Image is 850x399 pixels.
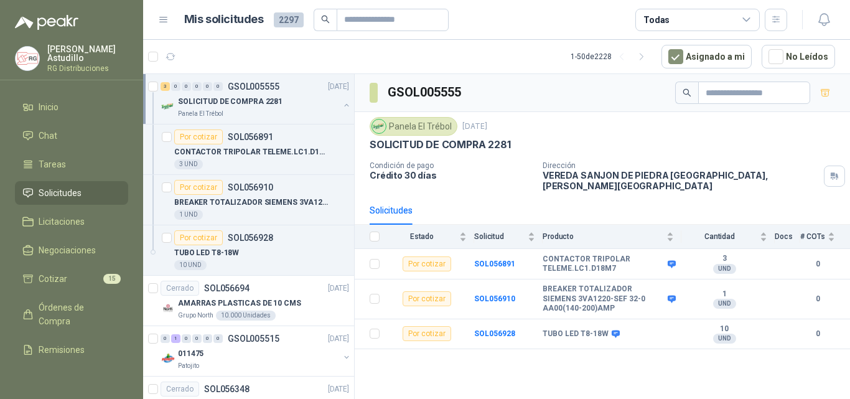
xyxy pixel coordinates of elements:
div: Cerrado [161,281,199,296]
div: 1 [171,334,180,343]
span: Solicitudes [39,186,82,200]
p: SOL056910 [228,183,273,192]
div: UND [713,264,736,274]
img: Company Logo [161,301,175,316]
div: 3 UND [174,159,203,169]
b: BREAKER TOTALIZADOR SIEMENS 3VA1220-SEF 32-0 AA00(140-200)AMP [543,284,665,314]
p: SOLICITUD DE COMPRA 2281 [370,138,511,151]
b: 0 [800,258,835,270]
p: CONTACTOR TRIPOLAR TELEME.LC1.D18M7 [174,146,329,158]
p: Dirección [543,161,819,170]
p: SOL056928 [228,233,273,242]
a: Por cotizarSOL056910BREAKER TOTALIZADOR SIEMENS 3VA1220-SEF 32-0 AA00(140-200)AMP1 UND [143,175,354,225]
div: Solicitudes [370,204,413,217]
a: Solicitudes [15,181,128,205]
b: 3 [681,254,767,264]
span: Tareas [39,157,66,171]
p: Condición de pago [370,161,533,170]
div: 0 [171,82,180,91]
div: UND [713,299,736,309]
div: 0 [192,82,202,91]
span: Inicio [39,100,58,114]
a: Cotizar15 [15,267,128,291]
th: Solicitud [474,225,543,249]
b: SOL056928 [474,329,515,338]
div: 3 [161,82,170,91]
span: Remisiones [39,343,85,357]
p: SOL056348 [204,385,250,393]
a: Chat [15,124,128,148]
div: Por cotizar [174,180,223,195]
span: Producto [543,232,664,241]
div: 0 [161,334,170,343]
a: Configuración [15,367,128,390]
p: [DATE] [462,121,487,133]
p: RG Distribuciones [47,65,128,72]
a: 3 0 0 0 0 0 GSOL005555[DATE] Company LogoSOLICITUD DE COMPRA 2281Panela El Trébol [161,79,352,119]
div: 1 - 50 de 2228 [571,47,652,67]
b: 1 [681,289,767,299]
b: 0 [800,328,835,340]
p: [PERSON_NAME] Astudillo [47,45,128,62]
span: Negociaciones [39,243,96,257]
div: 0 [213,82,223,91]
div: 10.000 Unidades [216,311,276,321]
p: SOLICITUD DE COMPRA 2281 [178,96,283,108]
p: AMARRAS PLASTICAS DE 10 CMS [178,298,301,309]
span: search [321,15,330,24]
th: Docs [775,225,800,249]
div: 1 UND [174,210,203,220]
span: # COTs [800,232,825,241]
p: GSOL005555 [228,82,279,91]
a: Remisiones [15,338,128,362]
a: SOL056910 [474,294,515,303]
div: Cerrado [161,382,199,397]
a: Por cotizarSOL056891CONTACTOR TRIPOLAR TELEME.LC1.D18M73 UND [143,124,354,175]
span: Licitaciones [39,215,85,228]
img: Company Logo [161,99,175,114]
p: TUBO LED T8-18W [174,247,239,259]
div: Por cotizar [403,291,451,306]
img: Company Logo [16,47,39,70]
div: 0 [192,334,202,343]
a: Negociaciones [15,238,128,262]
a: Por cotizarSOL056928TUBO LED T8-18W10 UND [143,225,354,276]
span: Cantidad [681,232,757,241]
div: 0 [182,82,191,91]
p: SOL056694 [204,284,250,293]
span: 2297 [274,12,304,27]
img: Company Logo [372,120,386,133]
button: Asignado a mi [661,45,752,68]
div: UND [713,334,736,344]
p: Patojito [178,361,199,371]
a: Inicio [15,95,128,119]
h1: Mis solicitudes [184,11,264,29]
div: 0 [203,82,212,91]
span: Solicitud [474,232,525,241]
span: Cotizar [39,272,67,286]
button: No Leídos [762,45,835,68]
p: [DATE] [328,383,349,395]
span: search [683,88,691,97]
p: [DATE] [328,81,349,93]
p: VEREDA SANJON DE PIEDRA [GEOGRAPHIC_DATA] , [PERSON_NAME][GEOGRAPHIC_DATA] [543,170,819,191]
div: Por cotizar [174,129,223,144]
th: Cantidad [681,225,775,249]
p: Grupo North [178,311,213,321]
a: Órdenes de Compra [15,296,128,333]
b: 0 [800,293,835,305]
div: 0 [213,334,223,343]
div: 0 [182,334,191,343]
div: Por cotizar [174,230,223,245]
p: 011475 [178,348,203,360]
b: 10 [681,324,767,334]
a: CerradoSOL056694[DATE] Company LogoAMARRAS PLASTICAS DE 10 CMSGrupo North10.000 Unidades [143,276,354,326]
a: SOL056891 [474,260,515,268]
p: BREAKER TOTALIZADOR SIEMENS 3VA1220-SEF 32-0 AA00(140-200)AMP [174,197,329,209]
span: 15 [103,274,121,284]
h3: GSOL005555 [388,83,463,102]
span: Chat [39,129,57,143]
div: Todas [643,13,670,27]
